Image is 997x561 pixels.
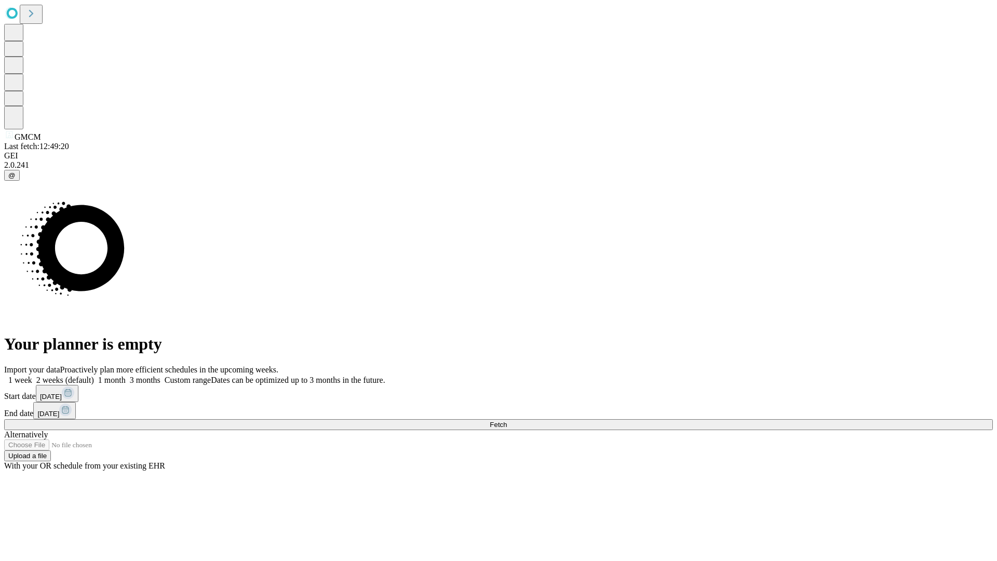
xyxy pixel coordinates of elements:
[8,171,16,179] span: @
[33,402,76,419] button: [DATE]
[37,410,59,418] span: [DATE]
[490,421,507,429] span: Fetch
[4,450,51,461] button: Upload a file
[60,365,278,374] span: Proactively plan more efficient schedules in the upcoming weeks.
[4,151,993,161] div: GEI
[40,393,62,400] span: [DATE]
[36,376,94,384] span: 2 weeks (default)
[15,132,41,141] span: GMCM
[4,402,993,419] div: End date
[4,170,20,181] button: @
[4,419,993,430] button: Fetch
[8,376,32,384] span: 1 week
[4,161,993,170] div: 2.0.241
[211,376,385,384] span: Dates can be optimized up to 3 months in the future.
[130,376,160,384] span: 3 months
[4,335,993,354] h1: Your planner is empty
[165,376,211,384] span: Custom range
[4,430,48,439] span: Alternatively
[4,385,993,402] div: Start date
[4,461,165,470] span: With your OR schedule from your existing EHR
[4,142,69,151] span: Last fetch: 12:49:20
[98,376,126,384] span: 1 month
[4,365,60,374] span: Import your data
[36,385,78,402] button: [DATE]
